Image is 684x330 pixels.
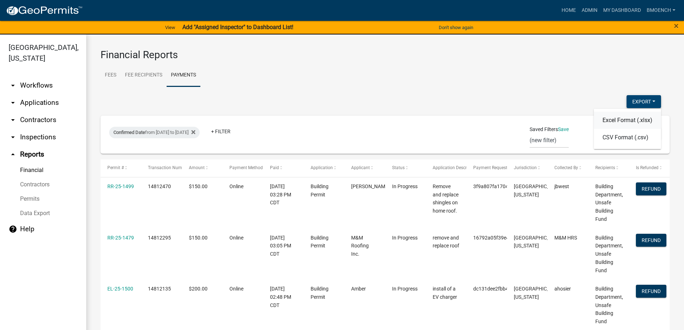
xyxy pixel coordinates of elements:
[426,159,466,177] datatable-header-cell: Application Description
[311,235,329,249] span: Building Permit
[636,289,666,294] wm-modal-confirm: Refund Payment
[579,4,600,17] a: Admin
[636,234,666,247] button: Refund
[182,159,222,177] datatable-header-cell: Amount
[600,4,644,17] a: My Dashboard
[107,235,134,241] a: RR-25-1479
[595,183,623,222] span: Building Department, Unsafe Building Fund
[9,116,17,124] i: arrow_drop_down
[223,159,263,177] datatable-header-cell: Payment Method
[351,183,390,189] span: Jeff Wesolowski
[636,165,659,170] span: Is Refunded
[554,235,577,241] span: M&M HRS
[9,150,17,159] i: arrow_drop_up
[595,286,623,324] span: Building Department, Unsafe Building Fund
[9,225,17,233] i: help
[473,286,562,292] span: dc131dee2fbb44c59819936b49e4e13a
[311,165,333,170] span: Application
[629,159,670,177] datatable-header-cell: Is Refunded
[107,165,124,170] span: Permit #
[182,24,293,31] strong: Add "Assigned Inspector" to Dashboard List!
[514,183,563,197] span: Porter County, Indiana
[674,22,679,30] button: Close
[148,286,171,292] span: 14812135
[559,4,579,17] a: Home
[595,165,615,170] span: Recipients
[109,127,200,138] div: from [DATE] to [DATE]
[433,286,457,300] span: install of a EV charger
[392,286,418,292] span: In Progress
[392,235,418,241] span: In Progress
[148,183,171,189] span: 14812470
[392,165,405,170] span: Status
[530,126,558,133] span: Saved Filters
[627,95,661,108] button: Export
[674,21,679,31] span: ×
[189,235,208,241] span: $150.00
[351,235,369,257] span: M&M Roofing Inc.
[101,49,670,61] h3: Financial Reports
[270,234,297,258] div: [DATE] 03:05 PM CDT
[351,286,366,292] span: Amber
[9,98,17,107] i: arrow_drop_down
[229,235,243,241] span: Online
[107,183,134,189] a: RR-25-1499
[107,286,133,292] a: EL-25-1500
[594,112,661,129] button: Excel Format (.xlsx)
[554,183,569,189] span: jbwest
[9,133,17,141] i: arrow_drop_down
[141,159,182,177] datatable-header-cell: Transaction Number
[162,22,178,33] a: View
[636,182,666,195] button: Refund
[113,130,145,135] span: Confirmed Date
[270,182,297,207] div: [DATE] 03:28 PM CDT
[473,235,561,241] span: 16792a05f39e4f9a9921bafe2156a7d4
[205,125,236,138] a: + Filter
[101,159,141,177] datatable-header-cell: Permit #
[436,22,476,33] button: Don't show again
[351,165,370,170] span: Applicant
[229,165,263,170] span: Payment Method
[167,64,200,87] a: Payments
[644,4,678,17] a: bmoench
[189,183,208,189] span: $150.00
[189,286,208,292] span: $200.00
[433,235,459,249] span: remove and replace roof
[433,183,459,214] span: Remove and replace shingles on home roof.
[148,235,171,241] span: 14812295
[121,64,167,87] a: Fee Recipients
[548,159,588,177] datatable-header-cell: Collected By
[385,159,425,177] datatable-header-cell: Status
[189,165,205,170] span: Amount
[229,183,243,189] span: Online
[595,235,623,273] span: Building Department, Unsafe Building Fund
[392,183,418,189] span: In Progress
[344,159,385,177] datatable-header-cell: Applicant
[270,285,297,309] div: [DATE] 02:48 PM CDT
[636,186,666,192] wm-modal-confirm: Refund Payment
[101,64,121,87] a: Fees
[594,129,661,146] button: CSV Format (.csv)
[636,285,666,298] button: Refund
[507,159,548,177] datatable-header-cell: Jurisdiction
[588,159,629,177] datatable-header-cell: Recipients
[304,159,344,177] datatable-header-cell: Application
[148,165,188,170] span: Transaction Number
[554,286,571,292] span: ahosier
[636,238,666,243] wm-modal-confirm: Refund Payment
[558,126,569,132] a: Save
[311,286,329,300] span: Building Permit
[9,81,17,90] i: arrow_drop_down
[270,165,279,170] span: Paid
[229,286,243,292] span: Online
[263,159,304,177] datatable-header-cell: Paid
[514,286,563,300] span: Porter County, Indiana
[473,183,561,189] span: 3f9a807fa1704c4d82a5265cf02b25a8
[311,183,329,197] span: Building Permit
[514,165,537,170] span: Jurisdiction
[514,235,563,249] span: Porter County, Indiana
[554,165,578,170] span: Collected By
[473,165,512,170] span: Payment Request ID
[433,165,478,170] span: Application Description
[466,159,507,177] datatable-header-cell: Payment Request ID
